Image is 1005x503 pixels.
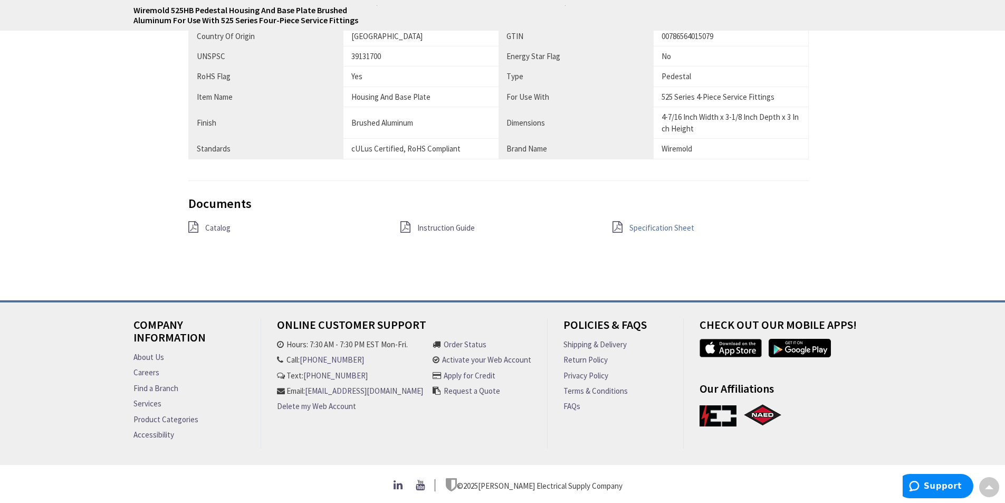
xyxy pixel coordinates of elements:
[499,26,654,46] th: GTIN
[662,71,800,82] div: Pedestal
[446,478,457,491] img: footer_logo.png
[188,197,809,211] h3: Documents
[277,370,423,381] li: Text:
[188,67,343,87] th: RoHS Flag
[133,5,369,25] h1: Wiremold 525HB Pedestal Housing And Base Plate Brushed Aluminum For Use With 525 Series Four-Piec...
[743,403,782,426] a: NAED
[563,354,608,365] a: Return Policy
[629,222,694,233] a: Specification Sheet
[351,71,491,82] div: Yes
[205,223,231,233] span: Catalog
[300,354,364,365] a: [PHONE_NUMBER]
[499,46,654,67] th: Energy Star Flag
[188,87,343,107] th: Item Name
[133,429,174,440] a: Accessibility
[563,401,580,412] a: FAQs
[446,478,623,491] p: © [PERSON_NAME] Electrical Supply Company
[444,370,495,381] a: Apply for Credit
[444,339,486,350] a: Order Status
[700,318,880,339] h4: Check out Our Mobile Apps!
[133,383,178,394] a: Find a Branch
[463,481,478,491] span: 2025
[662,143,800,154] div: Wiremold
[351,143,491,154] div: cULus Certified, RoHS Compliant
[277,401,356,412] a: Delete my Web Account
[442,354,531,365] a: Activate your Web Account
[133,398,161,409] a: Services
[351,117,491,128] div: Brushed Aluminum
[417,222,475,233] a: Instruction Guide
[417,223,475,233] span: Instruction Guide
[629,223,694,233] span: Specification Sheet
[499,87,654,107] th: For Use With
[133,318,245,352] h4: Company Information
[903,474,973,500] iframe: Opens a widget where you can find more information
[563,370,608,381] a: Privacy Policy
[133,414,198,425] a: Product Categories
[188,107,343,139] th: Finish
[277,385,423,396] li: Email:
[700,405,736,426] a: IEC
[444,385,500,396] a: Request a Quote
[499,67,654,87] th: Type
[133,352,164,363] a: About Us
[303,370,368,381] a: [PHONE_NUMBER]
[700,382,880,403] h4: Our Affiliations
[305,385,423,396] a: [EMAIL_ADDRESS][DOMAIN_NAME]
[351,91,491,102] div: Housing And Base Plate
[499,107,654,139] th: Dimensions
[662,111,800,134] div: 4-7/16 Inch Width x 3-1/8 Inch Depth x 3 Inch Height
[277,354,423,365] li: Call:
[563,318,667,339] h4: Policies & FAQs
[188,26,343,46] th: Country Of Origin
[188,139,343,159] th: Standards
[662,91,800,102] div: 525 Series 4-Piece Service Fittings
[351,51,491,62] div: 39131700
[277,318,531,339] h4: Online Customer Support
[563,339,627,350] a: Shipping & Delivery
[205,222,231,233] a: Catalog
[188,46,343,67] th: UNSPSC
[351,31,491,42] div: [GEOGRAPHIC_DATA]
[563,385,628,396] a: Terms & Conditions
[662,51,800,62] div: No
[499,139,654,159] th: Brand Name
[277,339,423,350] li: Hours: 7:30 AM - 7:30 PM EST Mon-Fri.
[662,31,800,42] div: 00786564015079
[133,367,159,378] a: Careers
